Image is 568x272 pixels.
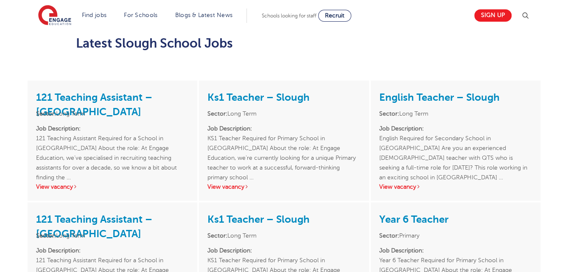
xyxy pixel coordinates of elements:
[38,5,71,26] img: Engage Education
[318,10,351,22] a: Recruit
[36,124,189,173] p: 121 Teaching Assistant Required for a School in [GEOGRAPHIC_DATA] About the role: At Engage Educa...
[175,12,233,18] a: Blogs & Latest News
[36,247,81,254] strong: Job Description:
[379,109,532,119] li: Long Term
[379,184,421,190] a: View vacancy
[36,125,81,132] strong: Job Description:
[325,12,344,19] span: Recruit
[207,125,252,132] strong: Job Description:
[379,125,424,132] strong: Job Description:
[379,91,500,103] a: English Teacher – Slough
[262,13,316,19] span: Schools looking for staff
[207,247,252,254] strong: Job Description:
[379,232,399,239] strong: Sector:
[207,184,249,190] a: View vacancy
[207,232,227,239] strong: Sector:
[82,12,107,18] a: Find jobs
[207,124,360,173] p: KS1 Teacher Required for Primary School in [GEOGRAPHIC_DATA] About the role: At Engage Education,...
[379,124,532,173] p: English Required for Secondary School in [GEOGRAPHIC_DATA] Are you an experienced [DEMOGRAPHIC_DA...
[36,231,189,241] li: Long Term
[474,9,512,22] a: Sign up
[124,12,157,18] a: For Schools
[379,231,532,241] li: Primary
[36,91,152,118] a: 121 Teaching Assistant – [GEOGRAPHIC_DATA]
[76,36,492,51] h2: Latest Slough School Jobs
[379,110,399,117] strong: Sector:
[207,91,310,103] a: Ks1 Teacher – Slough
[207,231,360,241] li: Long Term
[207,213,310,225] a: Ks1 Teacher – Slough
[36,109,189,119] li: Long Term
[379,247,424,254] strong: Job Description:
[207,109,360,119] li: Long Term
[379,213,448,225] a: Year 6 Teacher
[36,232,56,239] strong: Sector:
[207,110,227,117] strong: Sector:
[36,213,152,240] a: 121 Teaching Assistant – [GEOGRAPHIC_DATA]
[36,184,78,190] a: View vacancy
[36,110,56,117] strong: Sector:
